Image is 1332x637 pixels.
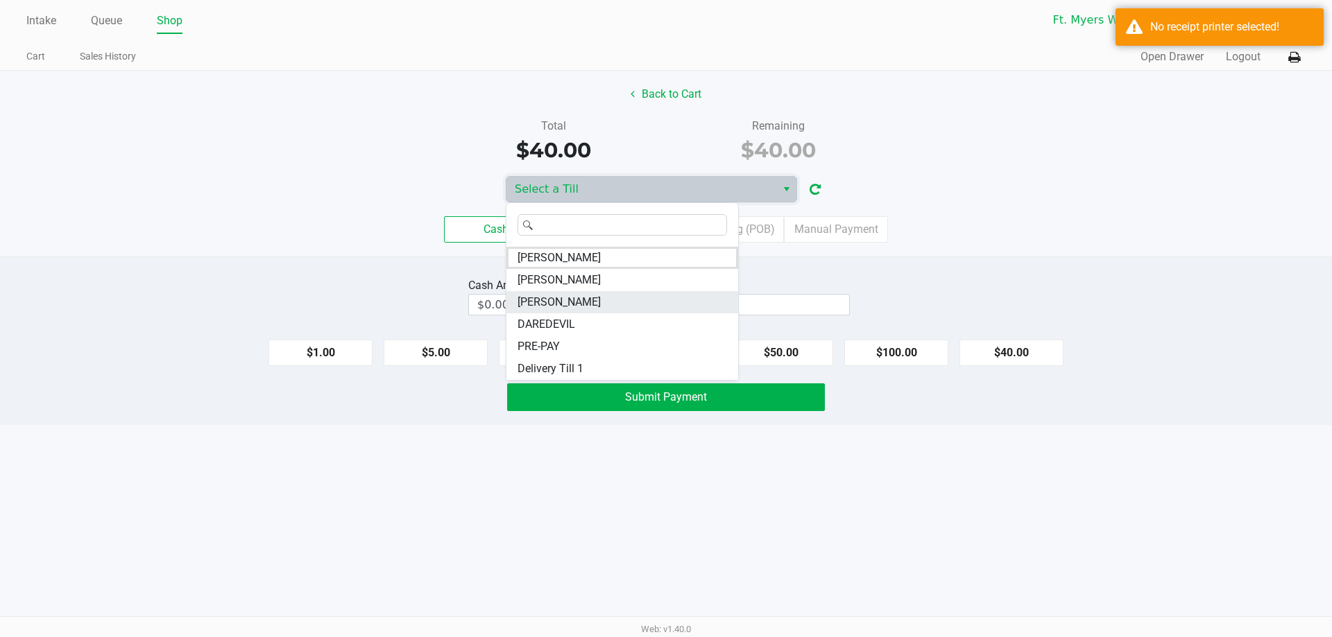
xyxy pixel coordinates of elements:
[507,383,825,411] button: Submit Payment
[844,340,948,366] button: $100.00
[451,134,656,166] div: $40.00
[518,338,560,355] span: PRE-PAY
[499,340,603,366] button: $10.00
[625,390,707,403] span: Submit Payment
[451,118,656,134] div: Total
[1226,49,1261,65] button: Logout
[676,118,881,134] div: Remaining
[784,216,888,243] label: Manual Payment
[80,48,136,65] a: Sales History
[776,177,796,202] button: Select
[518,294,601,311] span: [PERSON_NAME]
[91,11,122,30] a: Queue
[26,48,45,65] a: Cart
[1141,49,1204,65] button: Open Drawer
[384,340,488,366] button: $5.00
[1150,19,1313,35] div: No receipt printer selected!
[268,340,373,366] button: $1.00
[518,250,601,266] span: [PERSON_NAME]
[518,316,575,333] span: DAREDEVIL
[468,277,540,294] div: Cash Amount
[26,11,56,30] a: Intake
[518,272,601,288] span: [PERSON_NAME]
[622,81,710,107] button: Back to Cart
[515,181,768,198] span: Select a Till
[444,216,548,243] label: Cash
[1053,12,1188,28] span: Ft. Myers WC
[641,624,691,634] span: Web: v1.40.0
[518,360,583,377] span: Delivery Till 1
[157,11,182,30] a: Shop
[959,340,1064,366] button: $40.00
[676,134,881,166] div: $40.00
[1197,8,1217,33] button: Select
